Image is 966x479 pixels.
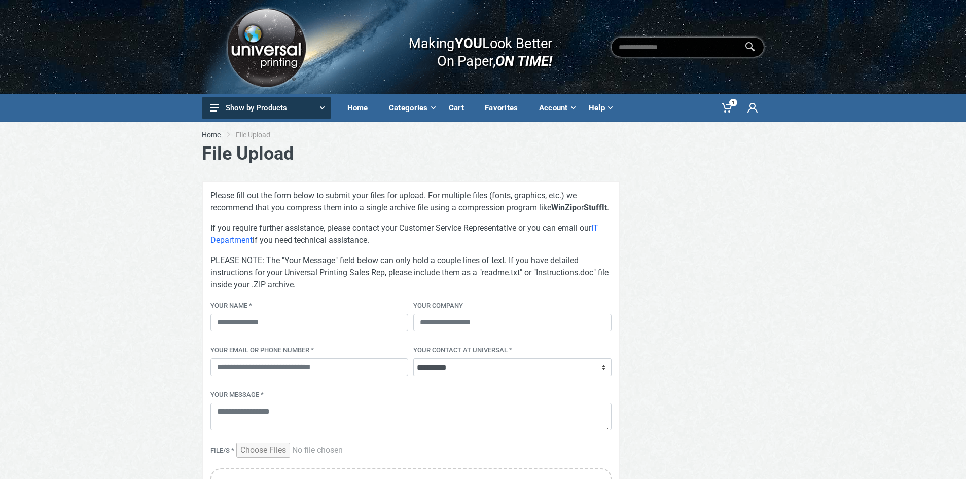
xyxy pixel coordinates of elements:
p: PLEASE NOTE: The "Your Message" field below can only hold a couple lines of text. If you have det... [210,254,612,291]
h1: File Upload [202,143,765,165]
label: Your Message * [210,390,264,401]
p: Please fill out the form below to submit your files for upload. For multiple files (fonts, graphi... [210,190,612,214]
button: Show by Products [202,97,331,119]
i: ON TIME! [495,52,552,69]
div: Home [340,97,382,119]
nav: breadcrumb [202,130,765,140]
a: Home [202,130,221,140]
li: File Upload [236,130,285,140]
div: Favorites [478,97,532,119]
strong: WinZip [551,203,577,212]
b: YOU [455,34,482,52]
img: Logo.png [224,5,309,90]
a: Favorites [478,94,532,122]
div: Categories [382,97,442,119]
div: Cart [442,97,478,119]
label: File/s * [210,446,234,457]
p: If you require further assistance, please contact your Customer Service Representative or you can... [210,222,612,246]
div: Making Look Better On Paper, [389,24,553,70]
div: Help [582,97,619,119]
span: 1 [729,99,737,106]
label: YOUR EMAIL OR PHONE NUMBER * [210,345,314,356]
a: Home [340,94,382,122]
label: Your contact at Universal * [413,345,512,356]
a: Cart [442,94,478,122]
label: Your Name * [210,301,252,312]
a: 1 [714,94,740,122]
label: Your Company [413,301,463,312]
strong: StuffIt [584,203,607,212]
div: Account [532,97,582,119]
